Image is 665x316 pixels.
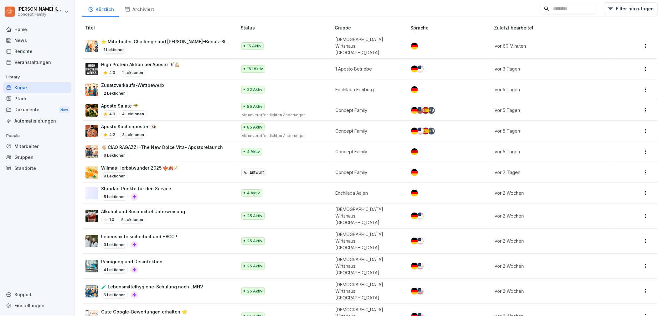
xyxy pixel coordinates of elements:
[120,69,146,76] p: 1 Lektionen
[247,43,261,49] p: 16 Aktiv
[335,66,400,72] p: 1 Aposto Betriebe
[247,263,262,269] p: 25 Aktiv
[101,144,223,150] p: 👋🏼 CIAO RAGAZZI -The New Dolce Vita- Apostorelaunch
[411,263,418,270] img: de.svg
[3,57,71,68] a: Veranstaltungen
[417,128,424,134] img: us.svg
[411,128,418,134] img: de.svg
[335,107,400,113] p: Concept Family
[3,82,71,93] a: Kurse
[417,288,424,295] img: us.svg
[422,107,429,114] img: es.svg
[335,169,400,176] p: Concept Family
[109,70,115,76] p: 4.0
[417,263,424,270] img: us.svg
[101,90,128,97] p: 2 Lektionen
[85,24,238,31] p: Titel
[3,115,71,126] a: Automatisierungen
[101,266,128,274] p: 4 Lektionen
[410,24,492,31] p: Sprache
[335,148,400,155] p: Concept Family
[495,213,608,219] p: vor 2 Wochen
[101,233,177,240] p: Lebensmittelsicherheit und HACCP
[59,106,70,113] div: New
[85,83,98,96] img: gzjhm8npehr9v7jmyvlvzhhe.png
[411,213,418,219] img: de.svg
[85,104,98,117] img: vz1zej91exbwa1ox1n2zwc8a.png
[495,238,608,244] p: vor 2 Wochen
[120,131,147,139] p: 3 Lektionen
[241,133,325,139] p: Mit unveröffentlichten Änderungen
[247,190,260,196] p: 4 Aktiv
[101,208,185,215] p: Alkohol und Suchtmittel Unterweisung
[3,24,71,35] a: Home
[247,238,262,244] p: 25 Aktiv
[101,185,171,192] p: Standart Punkte für den Service
[428,107,435,114] div: + 9
[417,66,424,72] img: us.svg
[411,288,418,295] img: de.svg
[417,238,424,245] img: us.svg
[101,308,187,315] p: Gute Google-Bewertungen erhalten 🌟
[335,128,400,134] p: Concept Family
[101,46,127,54] p: 1 Lektionen
[101,152,128,159] p: 6 Lektionen
[411,86,418,93] img: de.svg
[422,128,429,134] img: es.svg
[335,231,400,251] p: [DEMOGRAPHIC_DATA] Wirtshaus [GEOGRAPHIC_DATA]
[82,1,119,17] a: Kürzlich
[247,87,262,92] p: 22 Aktiv
[85,166,98,179] img: qcdyq0ib68e598u50h6qae5x.png
[495,86,608,93] p: vor 5 Tagen
[335,281,400,301] p: [DEMOGRAPHIC_DATA] Wirtshaus [GEOGRAPHIC_DATA]
[85,210,98,222] img: r9f294wq4cndzvq6mzt1bbrd.png
[241,24,332,31] p: Status
[85,260,98,272] img: hqs2rtymb8uaablm631q6ifx.png
[109,111,115,117] p: 4.3
[411,107,418,114] img: de.svg
[3,141,71,152] a: Mitarbeiter
[109,217,114,223] p: 1.0
[604,3,657,15] button: Filter hinzufügen
[3,300,71,311] a: Einstellungen
[247,149,260,155] p: 4 Aktiv
[335,256,400,276] p: [DEMOGRAPHIC_DATA] Wirtshaus [GEOGRAPHIC_DATA]
[495,148,608,155] p: vor 5 Tagen
[85,40,98,52] img: kde1f7w6o4pkyws1rdczsk0a.png
[247,213,262,219] p: 25 Aktiv
[3,104,71,116] div: Dokumente
[495,66,608,72] p: vor 3 Tagen
[411,43,418,50] img: de.svg
[3,46,71,57] a: Berichte
[411,238,418,245] img: de.svg
[101,82,164,88] p: Zusatzverkaufs-Wettbewerb
[119,216,146,224] p: 5 Lektionen
[3,93,71,104] a: Pfade
[3,104,71,116] a: DokumenteNew
[101,172,128,180] p: 9 Lektionen
[335,24,408,31] p: Gruppe
[495,107,608,113] p: vor 5 Tagen
[101,123,156,130] p: Aposto Küchenposten 👩🏻‍🍳
[494,24,616,31] p: Zuletzt bearbeitet
[85,63,98,75] img: zjmrrsi1s8twqmexx0km4n1q.png
[3,163,71,174] a: Standorte
[428,128,435,134] div: + 9
[247,124,262,130] p: 85 Aktiv
[335,190,400,196] p: Enchilada Aalen
[495,263,608,269] p: vor 2 Wochen
[109,132,115,138] p: 4.2
[3,35,71,46] a: News
[3,152,71,163] a: Gruppen
[335,86,400,93] p: Enchilada Freiburg
[411,66,418,72] img: de.svg
[411,169,418,176] img: de.svg
[411,148,418,155] img: de.svg
[101,38,231,45] p: ⭐ Mitarbeiter-Challenge und [PERSON_NAME]-Bonus: Sterne sammeln leicht gemacht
